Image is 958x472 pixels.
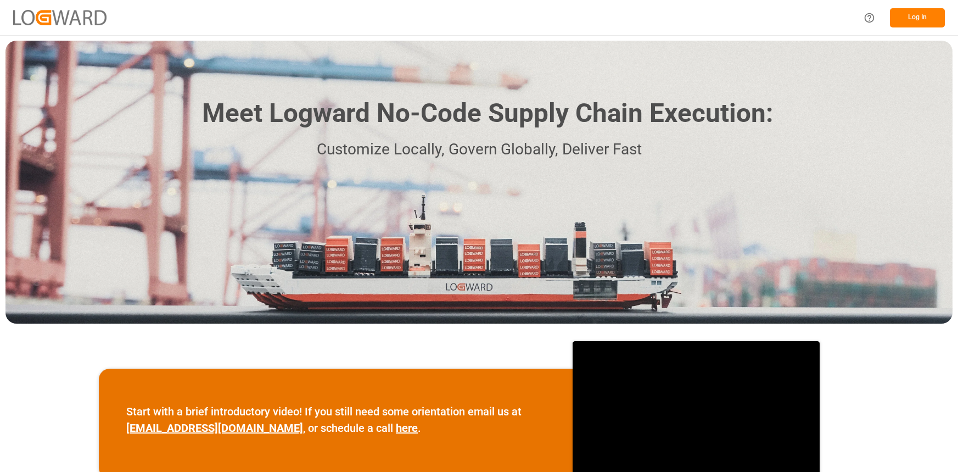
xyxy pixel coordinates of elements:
[126,403,545,436] p: Start with a brief introductory video! If you still need some orientation email us at , or schedu...
[396,421,418,435] a: here
[890,8,945,27] button: Log In
[857,5,882,30] button: Help Center
[202,94,773,133] h1: Meet Logward No-Code Supply Chain Execution:
[126,421,303,435] a: [EMAIL_ADDRESS][DOMAIN_NAME]
[186,137,773,162] p: Customize Locally, Govern Globally, Deliver Fast
[13,10,107,25] img: Logward_new_orange.png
